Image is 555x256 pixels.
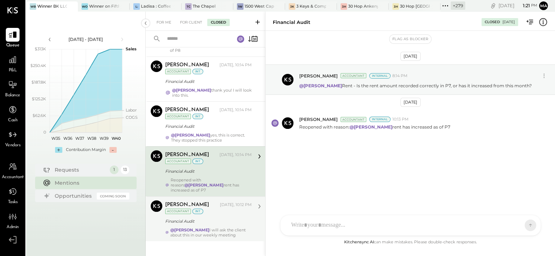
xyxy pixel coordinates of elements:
[539,1,548,10] button: Ma
[400,98,421,107] div: [DATE]
[193,4,216,9] div: The Chapel
[165,114,191,119] div: Accountant
[55,36,117,42] div: [DATE] - [DATE]
[51,136,60,141] text: W35
[35,46,46,51] text: $313K
[220,107,252,113] div: [DATE], 10:14 PM
[0,103,25,124] a: Cash
[43,130,46,135] text: 0
[299,124,450,130] p: Reopened with reason: rent has increased as of P7
[516,2,530,9] span: 1 : 21
[165,209,191,214] div: Accountant
[5,142,21,149] span: Vendors
[165,78,250,85] div: Financial Audit
[389,35,431,43] button: Flag as Blocker
[172,88,211,93] strong: @[PERSON_NAME]
[299,83,342,88] strong: @[PERSON_NAME]
[299,116,338,122] span: [PERSON_NAME]
[121,165,129,174] div: 13
[451,1,465,10] div: + 279
[55,192,93,200] div: Opportunities
[89,4,119,9] div: Winner on Fifth LLC
[171,133,252,143] div: yes, this is correct. They stopped this practice
[165,69,191,74] div: Accountant
[299,83,532,89] p: Rent - Is the rent amount recorded correctly in P7, or has it increased from this month?
[400,52,421,61] div: [DATE]
[171,133,210,138] strong: @[PERSON_NAME]
[153,19,175,26] div: For Me
[126,115,138,120] text: COGS
[220,202,252,208] div: [DATE], 10:12 PM
[165,159,191,164] div: Accountant
[133,3,140,10] div: L:
[63,136,72,141] text: W36
[75,136,84,141] text: W37
[170,227,209,232] strong: @[PERSON_NAME]
[33,113,46,118] text: $62.6K
[6,42,20,49] span: Queue
[5,92,20,99] span: Balance
[126,46,137,51] text: Sales
[7,224,19,231] span: Admin
[165,218,250,225] div: Financial Audit
[185,3,192,10] div: TC
[165,123,250,130] div: Financial Audit
[165,62,209,69] div: [PERSON_NAME]
[341,117,366,122] div: Accountant
[37,4,67,9] div: Winner BK LLC
[165,201,209,209] div: [PERSON_NAME]
[392,73,408,79] span: 8:14 PM
[126,108,137,113] text: Labor
[176,19,206,26] div: For Client
[273,19,310,26] div: Financial Audit
[87,136,96,141] text: W38
[348,4,378,9] div: 30 Hop Ankeny
[341,3,347,10] div: 3H
[0,53,25,74] a: P&L
[0,78,25,99] a: Balance
[237,3,243,10] div: 1W
[32,96,46,101] text: $125.2K
[66,147,106,153] div: Contribution Margin
[32,80,46,85] text: $187.8K
[207,19,230,26] div: Closed
[165,168,250,175] div: Financial Audit
[192,209,203,214] div: int
[341,73,366,78] div: Accountant
[192,114,203,119] div: int
[220,152,252,158] div: [DATE], 10:14 PM
[369,73,391,79] div: Internal
[392,3,399,10] div: 3H
[299,73,338,79] span: [PERSON_NAME]
[392,117,409,122] span: 10:13 PM
[170,227,252,238] div: I will ask the client about this in our weekly meeting
[55,166,106,173] div: Requests
[489,2,497,9] div: copy link
[30,63,46,68] text: $250.4K
[245,4,274,9] div: 1500 West Capital LP
[369,117,391,122] div: Internal
[172,88,252,98] div: thank you! I will look into this.
[400,4,430,9] div: 30 Hop [GEOGRAPHIC_DATA]
[0,128,25,149] a: Vendors
[82,3,88,10] div: Wo
[141,4,171,9] div: Ladisa : Coffee at Lola's
[350,124,392,130] strong: @[PERSON_NAME]
[9,67,17,74] span: P&L
[165,151,209,159] div: [PERSON_NAME]
[0,185,25,206] a: Tasks
[30,3,36,10] div: WB
[165,106,209,114] div: [PERSON_NAME]
[0,28,25,49] a: Queue
[289,3,295,10] div: 3K
[99,136,108,141] text: W39
[531,3,537,8] span: pm
[0,210,25,231] a: Admin
[0,160,25,181] a: Accountant
[192,159,203,164] div: int
[502,20,515,25] div: [DATE]
[109,147,117,153] div: -
[296,4,326,9] div: 3 Keys & Company
[171,177,252,193] div: Reopened with reason: rent has increased as of P7
[498,2,537,9] div: [DATE]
